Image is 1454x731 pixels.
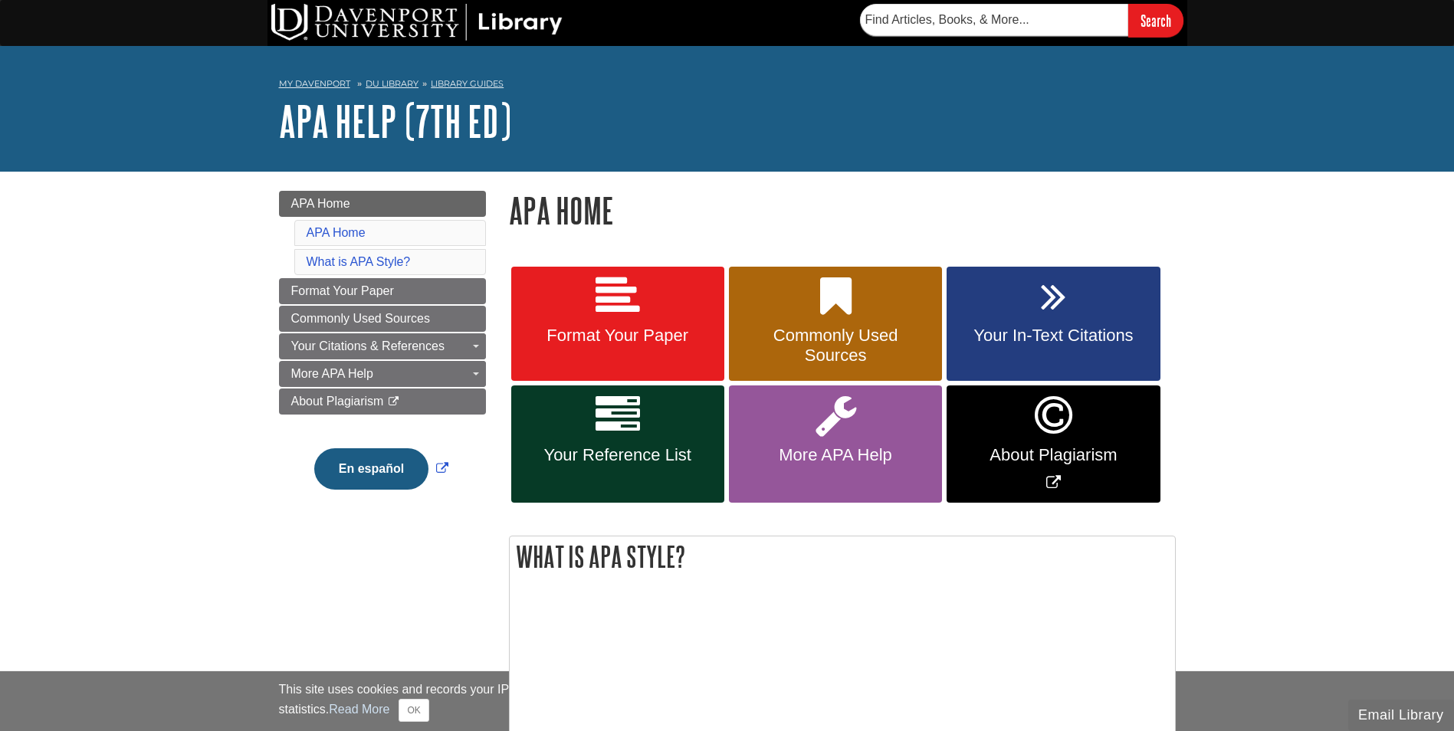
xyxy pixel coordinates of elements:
[279,680,1176,722] div: This site uses cookies and records your IP address for usage statistics. Additionally, we use Goo...
[523,326,713,346] span: Format Your Paper
[860,4,1183,37] form: Searches DU Library's articles, books, and more
[271,4,563,41] img: DU Library
[279,97,511,145] a: APA Help (7th Ed)
[279,333,486,359] a: Your Citations & References
[291,339,445,352] span: Your Citations & References
[279,361,486,387] a: More APA Help
[947,267,1160,382] a: Your In-Text Citations
[307,226,366,239] a: APA Home
[1348,700,1454,731] button: Email Library
[279,388,486,415] a: About Plagiarism
[279,306,486,332] a: Commonly Used Sources
[523,445,713,465] span: Your Reference List
[307,255,411,268] a: What is APA Style?
[279,191,486,217] a: APA Home
[511,267,724,382] a: Format Your Paper
[947,385,1160,503] a: Link opens in new window
[291,395,384,408] span: About Plagiarism
[366,78,418,89] a: DU Library
[510,536,1175,577] h2: What is APA Style?
[431,78,504,89] a: Library Guides
[314,448,428,490] button: En español
[279,74,1176,98] nav: breadcrumb
[958,445,1148,465] span: About Plagiarism
[958,326,1148,346] span: Your In-Text Citations
[291,312,430,325] span: Commonly Used Sources
[387,397,400,407] i: This link opens in a new window
[1128,4,1183,37] input: Search
[310,462,452,475] a: Link opens in new window
[291,367,373,380] span: More APA Help
[399,699,428,722] button: Close
[740,445,930,465] span: More APA Help
[511,385,724,503] a: Your Reference List
[509,191,1176,230] h1: APA Home
[279,191,486,516] div: Guide Page Menu
[291,284,394,297] span: Format Your Paper
[291,197,350,210] span: APA Home
[279,77,350,90] a: My Davenport
[329,703,389,716] a: Read More
[729,267,942,382] a: Commonly Used Sources
[729,385,942,503] a: More APA Help
[860,4,1128,36] input: Find Articles, Books, & More...
[740,326,930,365] span: Commonly Used Sources
[279,278,486,304] a: Format Your Paper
